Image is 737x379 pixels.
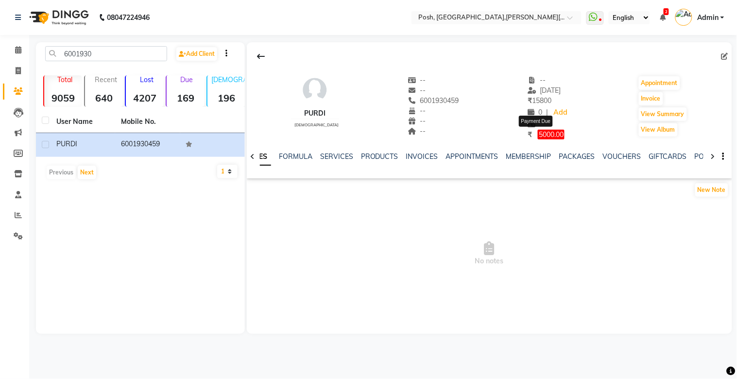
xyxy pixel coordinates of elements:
[320,152,353,161] a: SERVICES
[78,166,96,179] button: Next
[528,86,561,95] span: [DATE]
[675,9,692,26] img: Admin
[51,111,115,133] th: User Name
[552,106,569,120] a: Add
[695,183,728,197] button: New Note
[695,152,720,161] a: POINTS
[130,75,164,84] p: Lost
[89,75,123,84] p: Recent
[408,117,426,125] span: --
[406,152,438,161] a: INVOICES
[291,108,339,119] div: PURDI
[528,108,542,117] span: 0
[247,206,732,303] span: No notes
[207,92,245,104] strong: 196
[649,152,687,161] a: GIFTCARDS
[528,96,551,105] span: 15800
[251,47,271,66] div: Back to Client
[506,152,551,161] a: MEMBERSHIP
[559,152,595,161] a: PACKAGES
[528,76,546,85] span: --
[660,13,666,22] a: 2
[300,75,329,104] img: avatar
[528,130,532,139] span: ₹
[603,152,641,161] a: VOUCHERS
[697,13,719,23] span: Admin
[115,111,180,133] th: Mobile No.
[639,107,687,121] button: View Summary
[408,96,459,105] span: 6001930459
[48,75,82,84] p: Total
[639,92,663,105] button: Invoice
[85,92,123,104] strong: 640
[25,4,91,31] img: logo
[115,133,180,157] td: 6001930459
[538,130,565,139] span: 5000.00
[107,4,150,31] b: 08047224946
[361,152,398,161] a: PRODUCTS
[211,75,245,84] p: [DEMOGRAPHIC_DATA]
[519,116,553,127] div: Payment Due
[56,139,77,148] span: PURDI
[639,123,678,137] button: View Album
[408,86,426,95] span: --
[176,47,217,61] a: Add Client
[169,75,205,84] p: Due
[446,152,498,161] a: APPOINTMENTS
[167,92,205,104] strong: 169
[279,152,312,161] a: FORMULA
[45,46,167,61] input: Search by Name/Mobile/Email/Code
[126,92,164,104] strong: 4207
[664,8,669,15] span: 2
[408,76,426,85] span: --
[408,106,426,115] span: --
[295,122,339,127] span: [DEMOGRAPHIC_DATA]
[44,92,82,104] strong: 9059
[408,127,426,136] span: --
[546,107,548,118] span: |
[528,96,532,105] span: ₹
[639,76,680,90] button: Appointment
